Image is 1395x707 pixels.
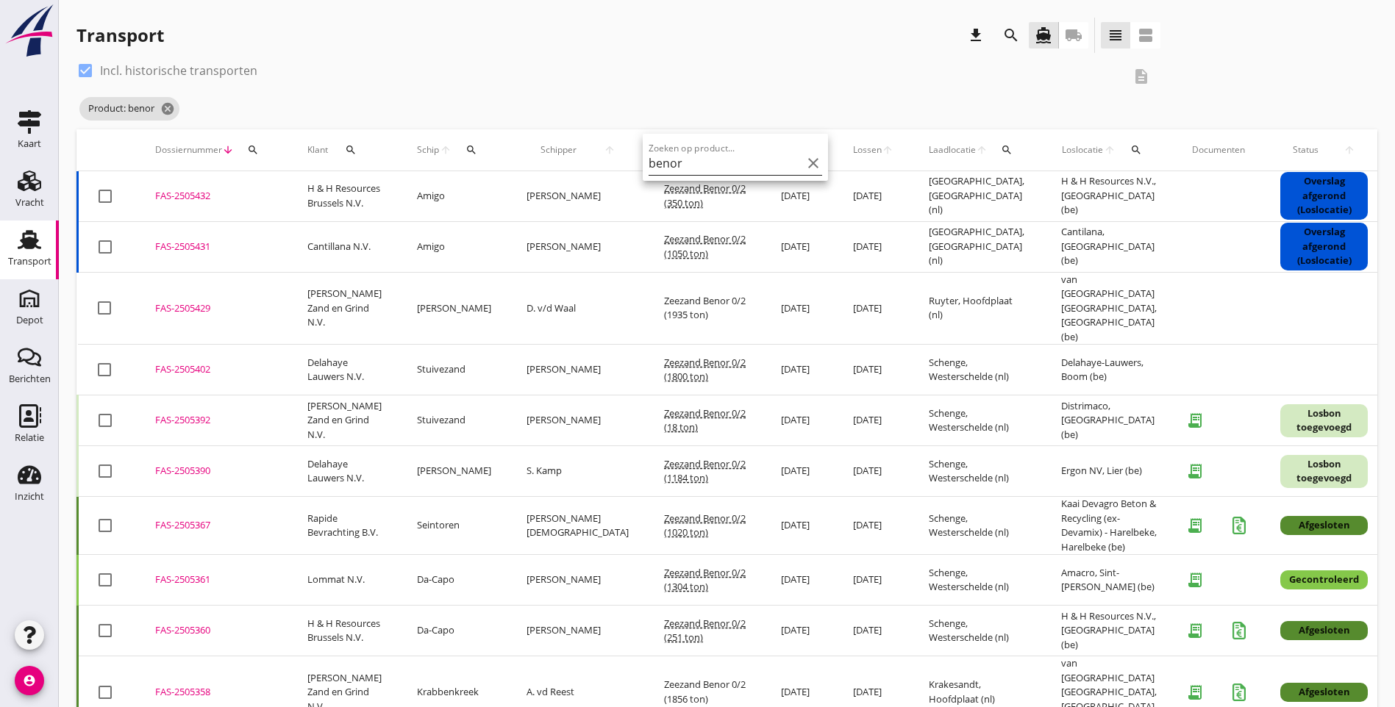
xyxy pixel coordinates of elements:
[290,395,399,446] td: [PERSON_NAME] Zand en Grind N.V.
[590,144,629,156] i: arrow_upward
[417,143,440,157] span: Schip
[509,272,646,345] td: D. v/d Waal
[911,555,1043,606] td: Schenge, Westerschelde (nl)
[307,132,382,168] div: Klant
[1180,565,1210,595] i: receipt_long
[763,221,835,272] td: [DATE]
[290,345,399,395] td: Delahaye Lauwers N.V.
[1035,26,1052,44] i: directions_boat
[664,617,746,645] span: Zeezand Benor 0/2 (251 ton)
[1280,516,1368,535] div: Afgesloten
[1043,555,1174,606] td: Amacro, Sint-[PERSON_NAME] (be)
[1104,144,1117,156] i: arrow_upward
[911,446,1043,497] td: Schenge, Westerschelde (nl)
[664,512,746,539] span: Zeezand Benor 0/2 (1020 ton)
[1043,395,1174,446] td: Distrimaco, [GEOGRAPHIC_DATA] (be)
[465,144,477,156] i: search
[290,272,399,345] td: [PERSON_NAME] Zand en Grind N.V.
[835,606,911,656] td: [DATE]
[1280,172,1368,220] div: Overslag afgerond (Loslocatie)
[155,464,272,478] div: FAS-2505390
[911,221,1043,272] td: [GEOGRAPHIC_DATA], [GEOGRAPHIC_DATA] (nl)
[527,143,590,157] span: Schipper
[1130,144,1142,156] i: search
[1192,143,1245,157] div: Documenten
[79,97,179,121] span: Product: benor
[664,356,746,384] span: Zeezand Benor 0/2 (1800 ton)
[155,301,272,316] div: FAS-2505429
[399,171,509,222] td: Amigo
[967,26,985,44] i: download
[399,345,509,395] td: Stuivezand
[911,395,1043,446] td: Schenge, Westerschelde (nl)
[763,606,835,656] td: [DATE]
[345,144,357,156] i: search
[155,413,272,428] div: FAS-2505392
[290,221,399,272] td: Cantillana N.V.
[763,395,835,446] td: [DATE]
[804,154,822,172] i: clear
[911,272,1043,345] td: Ruyter, Hoofdplaat (nl)
[911,606,1043,656] td: Schenge, Westerschelde (nl)
[399,555,509,606] td: Da-Capo
[290,446,399,497] td: Delahaye Lauwers N.V.
[1137,26,1155,44] i: view_agenda
[1043,221,1174,272] td: Cantilana, [GEOGRAPHIC_DATA] (be)
[247,144,259,156] i: search
[911,345,1043,395] td: Schenge, Westerschelde (nl)
[835,395,911,446] td: [DATE]
[664,232,746,260] span: Zeezand Benor 0/2 (1050 ton)
[835,497,911,555] td: [DATE]
[290,606,399,656] td: H & H Resources Brussels N.V.
[509,221,646,272] td: [PERSON_NAME]
[763,497,835,555] td: [DATE]
[100,63,257,78] label: Incl. historische transporten
[399,606,509,656] td: Da-Capo
[835,345,911,395] td: [DATE]
[1002,26,1020,44] i: search
[8,256,51,266] div: Transport
[763,446,835,497] td: [DATE]
[509,555,646,606] td: [PERSON_NAME]
[399,446,509,497] td: [PERSON_NAME]
[1280,683,1368,702] div: Afgesloten
[155,573,272,587] div: FAS-2505361
[664,182,746,209] span: Zeezand Benor 0/2 (350 ton)
[1043,171,1174,222] td: H & H Resources N.V., [GEOGRAPHIC_DATA] (be)
[155,518,272,533] div: FAS-2505367
[763,171,835,222] td: [DATE]
[9,374,51,384] div: Berichten
[1043,272,1174,345] td: van [GEOGRAPHIC_DATA] [GEOGRAPHIC_DATA], [GEOGRAPHIC_DATA] (be)
[1180,456,1210,486] i: receipt_long
[1331,144,1368,156] i: arrow_upward
[1280,570,1368,589] div: Gecontroleerd
[399,272,509,345] td: [PERSON_NAME]
[1280,455,1368,488] div: Losbon toegevoegd
[509,606,646,656] td: [PERSON_NAME]
[509,395,646,446] td: [PERSON_NAME]
[835,555,911,606] td: [DATE]
[509,497,646,555] td: [PERSON_NAME][DEMOGRAPHIC_DATA]
[509,446,646,497] td: S. Kamp
[646,272,763,345] td: Zeezand Benor 0/2 (1935 ton)
[16,315,43,325] div: Depot
[763,345,835,395] td: [DATE]
[976,144,988,156] i: arrow_upward
[835,272,911,345] td: [DATE]
[929,143,976,157] span: Laadlocatie
[1001,144,1013,156] i: search
[882,144,893,156] i: arrow_upward
[763,272,835,345] td: [DATE]
[76,24,164,47] div: Transport
[1043,497,1174,555] td: Kaai Devagro Beton & Recycling (ex-Devamix) - Harelbeke, Harelbeke (be)
[18,139,41,148] div: Kaart
[15,433,44,442] div: Relatie
[399,221,509,272] td: Amigo
[1180,678,1210,707] i: receipt_long
[509,345,646,395] td: [PERSON_NAME]
[155,143,222,157] span: Dossiernummer
[835,221,911,272] td: [DATE]
[15,492,44,501] div: Inzicht
[1280,621,1368,640] div: Afgesloten
[1180,406,1210,435] i: receipt_long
